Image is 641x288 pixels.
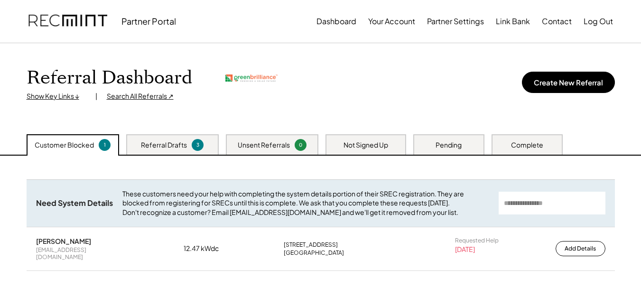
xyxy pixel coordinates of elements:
[436,140,462,150] div: Pending
[296,141,305,149] div: 0
[455,245,475,254] div: [DATE]
[225,74,278,82] img: greenbrilliance.png
[27,92,86,101] div: Show Key Links ↓
[193,141,202,149] div: 3
[27,67,192,89] h1: Referral Dashboard
[455,237,499,244] div: Requested Help
[427,12,484,31] button: Partner Settings
[284,241,338,249] div: [STREET_ADDRESS]
[496,12,530,31] button: Link Bank
[100,141,109,149] div: 1
[522,72,615,93] button: Create New Referral
[344,140,388,150] div: Not Signed Up
[511,140,543,150] div: Complete
[368,12,415,31] button: Your Account
[584,12,613,31] button: Log Out
[184,244,231,253] div: 12.47 kWdc
[36,198,113,208] div: Need System Details
[542,12,572,31] button: Contact
[35,140,94,150] div: Customer Blocked
[121,16,176,27] div: Partner Portal
[36,246,131,261] div: [EMAIL_ADDRESS][DOMAIN_NAME]
[316,12,356,31] button: Dashboard
[556,241,605,256] button: Add Details
[107,92,174,101] div: Search All Referrals ↗
[238,140,290,150] div: Unsent Referrals
[141,140,187,150] div: Referral Drafts
[122,189,489,217] div: These customers need your help with completing the system details portion of their SREC registrat...
[284,249,344,257] div: [GEOGRAPHIC_DATA]
[28,5,107,37] img: recmint-logotype%403x.png
[95,92,97,101] div: |
[36,237,91,245] div: [PERSON_NAME]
